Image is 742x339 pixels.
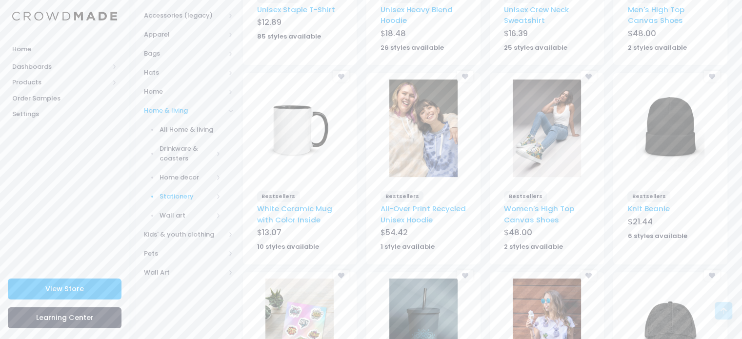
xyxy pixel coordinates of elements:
[131,120,233,140] a: All Home & living
[144,68,225,78] span: Hats
[12,12,117,21] img: Logo
[262,227,281,238] span: 13.07
[12,44,117,54] span: Home
[8,279,121,299] a: View Store
[627,28,713,41] div: $
[257,203,332,224] a: White Ceramic Mug with Color Inside
[144,268,225,278] span: Wall Art
[504,203,574,224] a: Women's High Top Canvas Shoes
[12,94,117,103] span: Order Samples
[627,203,669,214] a: Knit Beanie
[381,242,435,251] strong: 1 style available
[12,109,117,119] span: Settings
[262,17,281,28] span: 12.89
[381,191,423,202] span: Bestsellers
[257,227,342,240] div: $
[144,11,225,20] span: Accessories (legacy)
[627,231,687,240] strong: 6 styles available
[257,191,300,202] span: Bestsellers
[504,4,569,25] a: Unisex Crew Neck Sweatshirt
[632,28,656,39] span: 48.00
[45,284,84,294] span: View Store
[257,4,335,15] a: Unisex Staple T-Shirt
[257,32,321,41] strong: 85 styles available
[12,62,109,72] span: Dashboards
[381,4,453,25] a: Unisex Heavy Blend Hoodie
[144,230,225,239] span: Kids' & youth clothing
[509,28,528,39] span: 16.39
[8,307,121,328] a: Learning Center
[257,242,319,251] strong: 10 styles available
[627,191,670,202] span: Bestsellers
[627,216,713,230] div: $
[504,242,563,251] strong: 2 styles available
[504,28,589,41] div: $
[381,227,466,240] div: $
[632,216,652,227] span: 21.44
[144,249,225,259] span: Pets
[12,78,109,87] span: Products
[160,125,221,135] span: All Home & living
[144,87,225,97] span: Home
[385,227,408,238] span: 54.42
[160,173,213,182] span: Home decor
[385,28,406,39] span: 18.48
[160,192,213,201] span: Stationery
[504,227,589,240] div: $
[627,43,686,52] strong: 2 styles available
[144,49,225,59] span: Bags
[381,43,444,52] strong: 26 styles available
[160,211,213,220] span: Wall art
[160,144,213,163] span: Drinkware & coasters
[257,17,342,30] div: $
[381,28,466,41] div: $
[627,4,684,25] a: Men's High Top Canvas Shoes
[144,106,225,116] span: Home & living
[36,313,94,322] span: Learning Center
[381,203,466,224] a: All-Over Print Recycled Unisex Hoodie
[504,43,567,52] strong: 25 styles available
[504,191,547,202] span: Bestsellers
[144,30,225,40] span: Apparel
[509,227,532,238] span: 48.00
